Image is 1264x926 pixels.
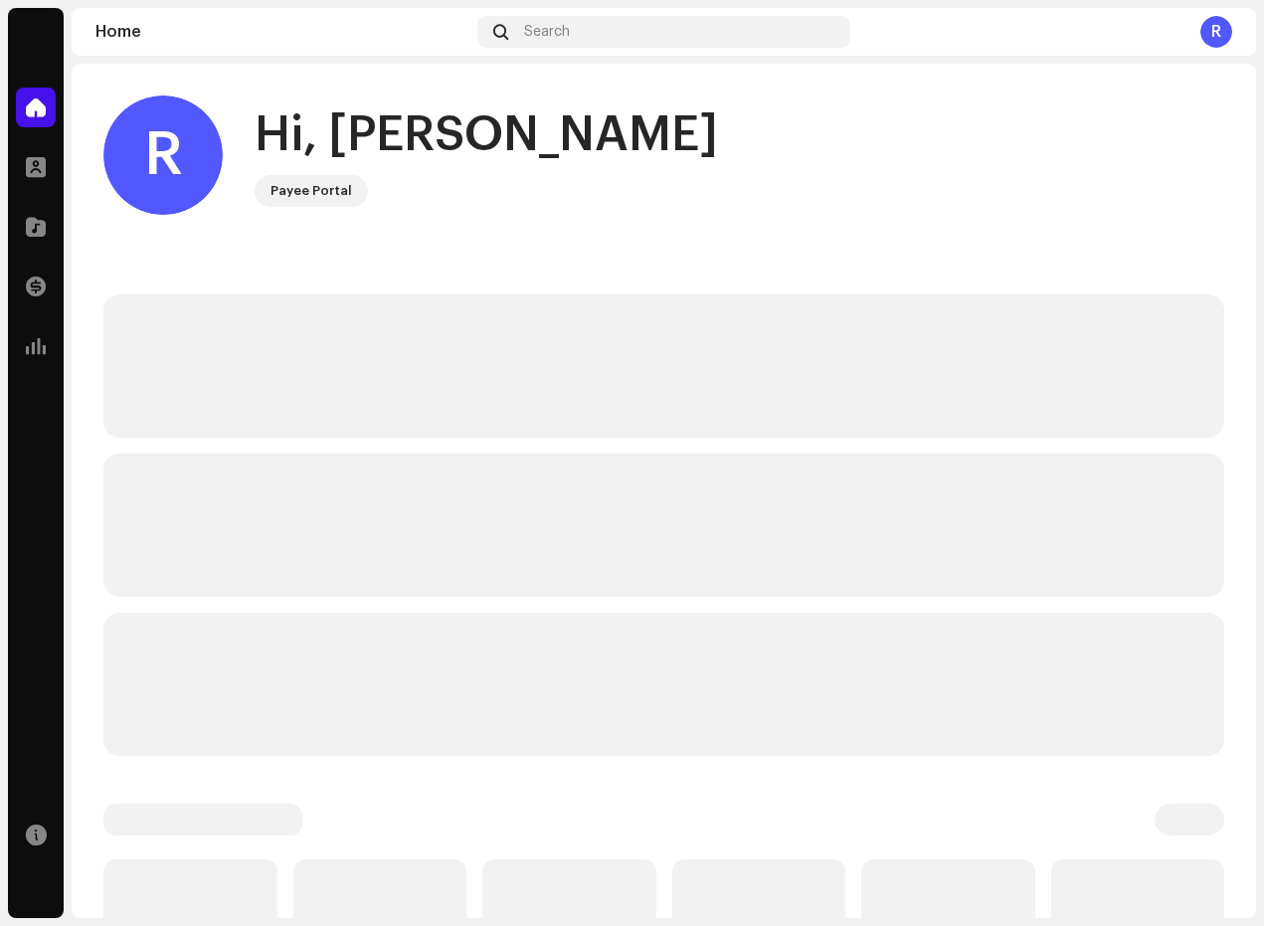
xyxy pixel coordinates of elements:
[103,95,223,215] div: R
[1200,16,1232,48] div: R
[255,103,718,167] div: Hi, [PERSON_NAME]
[95,24,469,40] div: Home
[271,179,352,203] div: Payee Portal
[524,24,570,40] span: Search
